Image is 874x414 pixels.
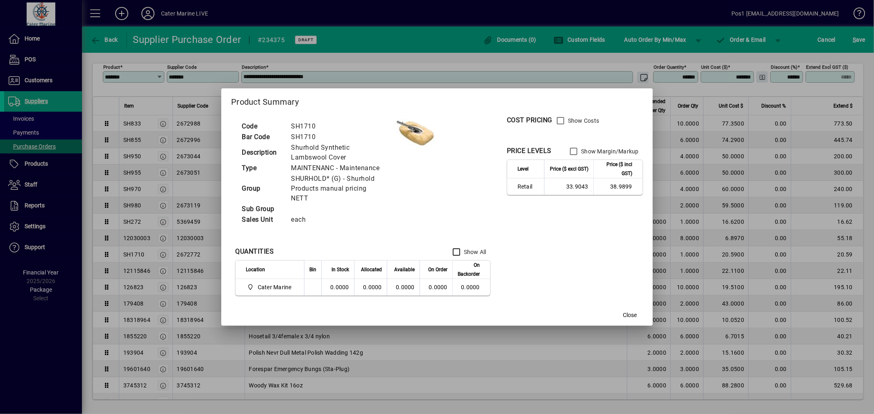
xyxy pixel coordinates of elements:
span: Retail [518,182,539,191]
span: On Order [428,265,447,274]
div: QUANTITIES [235,247,274,256]
div: PRICE LEVELS [507,146,552,156]
label: Show All [462,248,486,256]
span: Level [518,164,529,173]
span: Price ($ incl GST) [599,160,632,178]
span: Available [394,265,415,274]
label: Show Margin/Markup [579,147,639,155]
td: 0.0000 [387,279,420,295]
h2: Product Summary [221,88,653,112]
td: Group [238,173,287,204]
span: Cater Marine [258,283,292,291]
td: Shurhold Synthetic Lambswool Cover [287,142,395,163]
td: SHURHOLD* (G) - Shurhold Products manual pricing NETT [287,173,395,204]
td: MAINTENANC - Maintenance [287,163,395,173]
td: Type [238,163,287,173]
img: contain [395,112,436,153]
button: Close [617,308,643,322]
td: 33.9043 [544,178,593,195]
td: 0.0000 [452,279,490,295]
span: Bin [309,265,316,274]
span: Close [623,311,637,319]
span: 0.0000 [429,284,447,290]
td: Code [238,121,287,132]
td: Sub Group [238,204,287,214]
span: Location [246,265,265,274]
span: In Stock [331,265,349,274]
div: COST PRICING [507,115,552,125]
span: Cater Marine [246,282,295,292]
td: 38.9899 [593,178,642,195]
label: Show Costs [566,117,599,125]
td: 0.0000 [354,279,387,295]
td: Sales Unit [238,214,287,225]
span: On Backorder [458,261,480,279]
td: SH1710 [287,132,395,142]
span: Price ($ excl GST) [550,164,588,173]
td: Bar Code [238,132,287,142]
td: Description [238,142,287,163]
td: 0.0000 [321,279,354,295]
td: SH1710 [287,121,395,132]
td: each [287,214,395,225]
span: Allocated [361,265,382,274]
